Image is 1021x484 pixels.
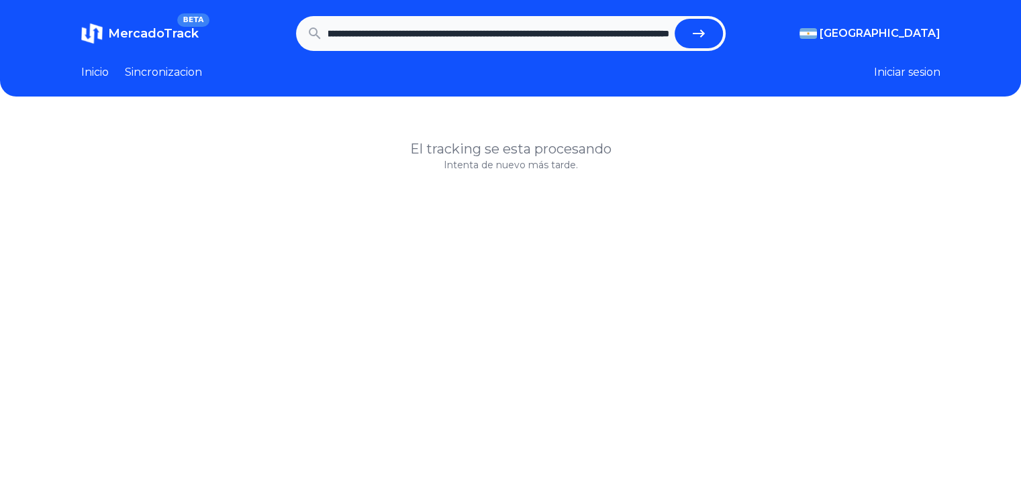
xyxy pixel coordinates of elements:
[874,64,940,80] button: Iniciar sesion
[81,23,103,44] img: MercadoTrack
[108,26,199,41] span: MercadoTrack
[177,13,209,27] span: BETA
[81,23,199,44] a: MercadoTrackBETA
[799,28,817,39] img: Argentina
[81,64,109,80] a: Inicio
[799,25,940,42] button: [GEOGRAPHIC_DATA]
[81,139,940,158] h1: El tracking se esta procesando
[81,158,940,172] p: Intenta de nuevo más tarde.
[820,25,940,42] span: [GEOGRAPHIC_DATA]
[125,64,202,80] a: Sincronizacion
